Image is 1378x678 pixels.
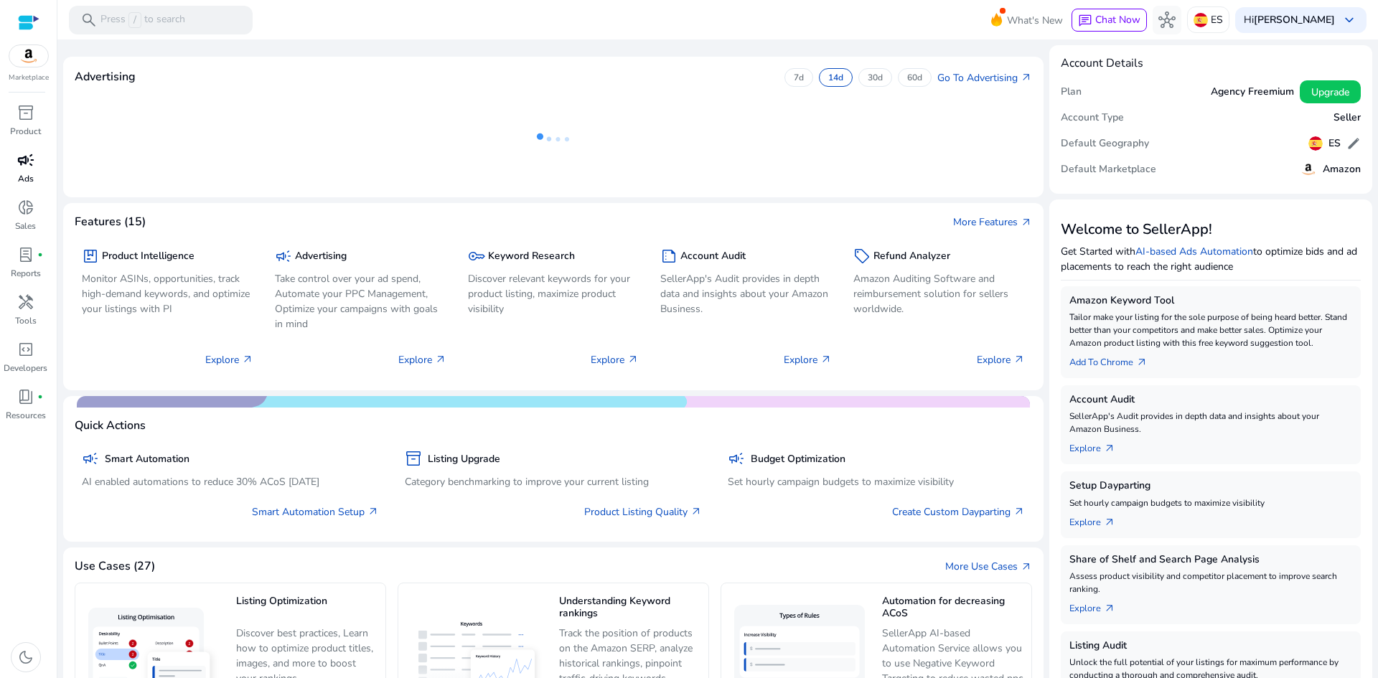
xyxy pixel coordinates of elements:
[1069,570,1352,595] p: Assess product visibility and competitor placement to improve search ranking.
[82,450,99,467] span: campaign
[1334,112,1361,124] h5: Seller
[4,362,47,375] p: Developers
[559,595,701,621] h5: Understanding Keyword rankings
[953,215,1032,230] a: More Featuresarrow_outward
[1069,509,1127,529] a: Explorearrow_outward
[1254,13,1335,27] b: [PERSON_NAME]
[398,352,446,367] p: Explore
[1061,164,1156,176] h5: Default Marketplace
[907,72,922,83] p: 60d
[1061,86,1082,98] h5: Plan
[37,252,43,258] span: fiber_manual_record
[977,352,1025,367] p: Explore
[15,220,36,232] p: Sales
[1211,7,1223,32] p: ES
[1069,410,1352,435] p: SellerApp's Audit provides in depth data and insights about your Amazon Business.
[751,453,845,466] h5: Budget Optimization
[1153,6,1181,34] button: hub
[1244,15,1335,25] p: Hi
[80,11,98,29] span: search
[1072,9,1147,32] button: chatChat Now
[17,388,34,405] span: book_4
[1069,595,1127,616] a: Explorearrow_outward
[1069,554,1352,566] h5: Share of Shelf and Search Page Analysis
[1308,136,1323,151] img: es.svg
[937,70,1032,85] a: Go To Advertisingarrow_outward
[1061,221,1361,238] h3: Welcome to SellerApp!
[488,250,575,263] h5: Keyword Research
[873,250,950,263] h5: Refund Analyzer
[1104,517,1115,528] span: arrow_outward
[17,341,34,358] span: code_blocks
[468,248,485,265] span: key
[75,560,155,573] h4: Use Cases (27)
[1061,138,1149,150] h5: Default Geography
[252,504,379,519] a: Smart Automation Setup
[1021,217,1032,228] span: arrow_outward
[242,354,253,365] span: arrow_outward
[1104,603,1115,614] span: arrow_outward
[1323,164,1361,176] h5: Amazon
[82,474,379,489] p: AI enabled automations to reduce 30% ACoS [DATE]
[1104,443,1115,454] span: arrow_outward
[9,72,49,83] p: Marketplace
[680,250,746,263] h5: Account Audit
[9,45,48,67] img: amazon.svg
[405,474,702,489] p: Category benchmarking to improve your current listing
[853,271,1025,316] p: Amazon Auditing Software and reimbursement solution for sellers worldwide.
[1069,640,1352,652] h5: Listing Audit
[17,104,34,121] span: inventory_2
[6,409,46,422] p: Resources
[15,314,37,327] p: Tools
[794,72,804,83] p: 7d
[75,70,136,84] h4: Advertising
[1021,72,1032,83] span: arrow_outward
[1341,11,1358,29] span: keyboard_arrow_down
[1007,8,1063,33] span: What's New
[18,172,34,185] p: Ads
[728,450,745,467] span: campaign
[82,248,99,265] span: package
[128,12,141,28] span: /
[627,354,639,365] span: arrow_outward
[1069,435,1127,456] a: Explorearrow_outward
[17,199,34,216] span: donut_small
[17,246,34,263] span: lab_profile
[1069,349,1159,369] a: Add To Chrome
[435,354,446,365] span: arrow_outward
[1078,14,1092,28] span: chat
[10,125,41,138] p: Product
[82,271,253,316] p: Monitor ASINs, opportunities, track high-demand keywords, and optimize your listings with PI
[1061,244,1361,274] p: Get Started with to optimize bids and ad placements to reach the right audience
[728,474,1025,489] p: Set hourly campaign budgets to maximize visibility
[75,419,146,433] h4: Quick Actions
[100,12,185,28] p: Press to search
[1135,245,1253,258] a: AI-based Ads Automation
[828,72,843,83] p: 14d
[11,267,41,280] p: Reports
[1013,506,1025,517] span: arrow_outward
[584,504,702,519] a: Product Listing Quality
[882,595,1024,621] h5: Automation for decreasing ACoS
[660,271,832,316] p: SellerApp's Audit provides in depth data and insights about your Amazon Business.
[367,506,379,517] span: arrow_outward
[660,248,678,265] span: summarize
[405,450,422,467] span: inventory_2
[468,271,639,316] p: Discover relevant keywords for your product listing, maximize product visibility
[820,354,832,365] span: arrow_outward
[17,293,34,311] span: handyman
[275,248,292,265] span: campaign
[37,394,43,400] span: fiber_manual_record
[1300,80,1361,103] button: Upgrade
[868,72,883,83] p: 30d
[1095,13,1140,27] span: Chat Now
[1300,161,1317,178] img: amazon.svg
[1069,394,1352,406] h5: Account Audit
[205,352,253,367] p: Explore
[105,453,189,466] h5: Smart Automation
[853,248,871,265] span: sell
[1346,136,1361,151] span: edit
[1211,86,1294,98] h5: Agency Freemium
[945,559,1032,574] a: More Use Casesarrow_outward
[1194,13,1208,27] img: es.svg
